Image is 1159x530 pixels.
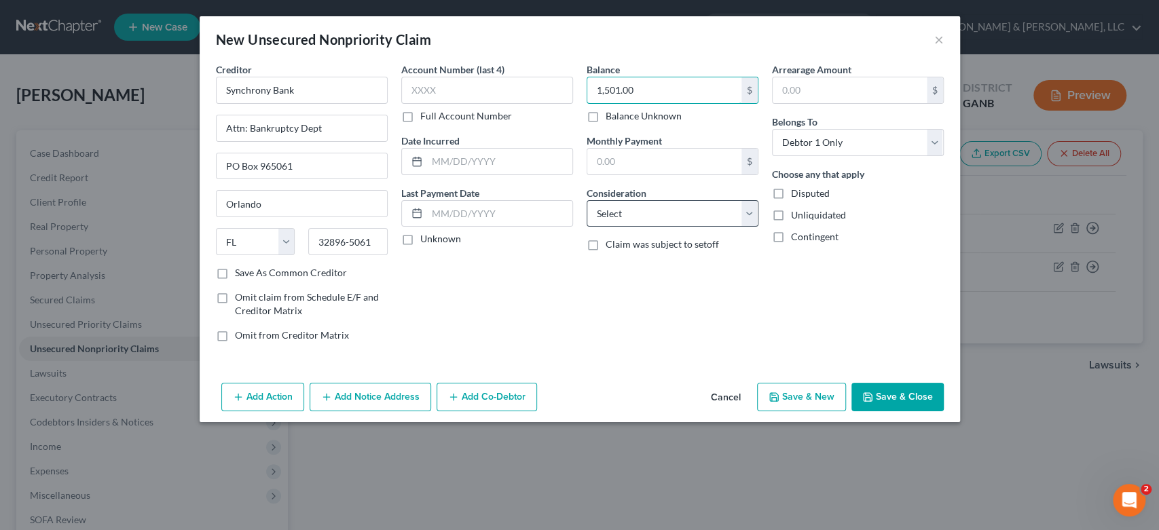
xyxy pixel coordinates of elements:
[791,231,839,242] span: Contingent
[772,116,817,128] span: Belongs To
[401,186,479,200] label: Last Payment Date
[401,62,504,77] label: Account Number (last 4)
[427,201,572,227] input: MM/DD/YYYY
[401,77,573,104] input: XXXX
[235,266,347,280] label: Save As Common Creditor
[1113,484,1145,516] iframe: Intercom live chat
[401,134,460,148] label: Date Incurred
[235,291,379,316] span: Omit claim from Schedule E/F and Creditor Matrix
[437,383,537,411] button: Add Co-Debtor
[216,30,431,49] div: New Unsecured Nonpriority Claim
[587,134,662,148] label: Monthly Payment
[772,167,864,181] label: Choose any that apply
[791,209,846,221] span: Unliquidated
[1141,484,1152,495] span: 2
[217,191,387,216] input: Enter city...
[217,153,387,179] input: Apt, Suite, etc...
[587,62,620,77] label: Balance
[851,383,944,411] button: Save & Close
[791,187,830,199] span: Disputed
[308,228,388,255] input: Enter zip...
[700,384,752,411] button: Cancel
[427,149,572,174] input: MM/DD/YYYY
[217,115,387,141] input: Enter address...
[587,77,741,103] input: 0.00
[773,77,927,103] input: 0.00
[741,149,758,174] div: $
[606,109,682,123] label: Balance Unknown
[606,238,719,250] span: Claim was subject to setoff
[310,383,431,411] button: Add Notice Address
[934,31,944,48] button: ×
[587,186,646,200] label: Consideration
[216,77,388,104] input: Search creditor by name...
[420,232,461,246] label: Unknown
[221,383,304,411] button: Add Action
[587,149,741,174] input: 0.00
[741,77,758,103] div: $
[757,383,846,411] button: Save & New
[235,329,349,341] span: Omit from Creditor Matrix
[420,109,512,123] label: Full Account Number
[772,62,851,77] label: Arrearage Amount
[216,64,252,75] span: Creditor
[927,77,943,103] div: $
